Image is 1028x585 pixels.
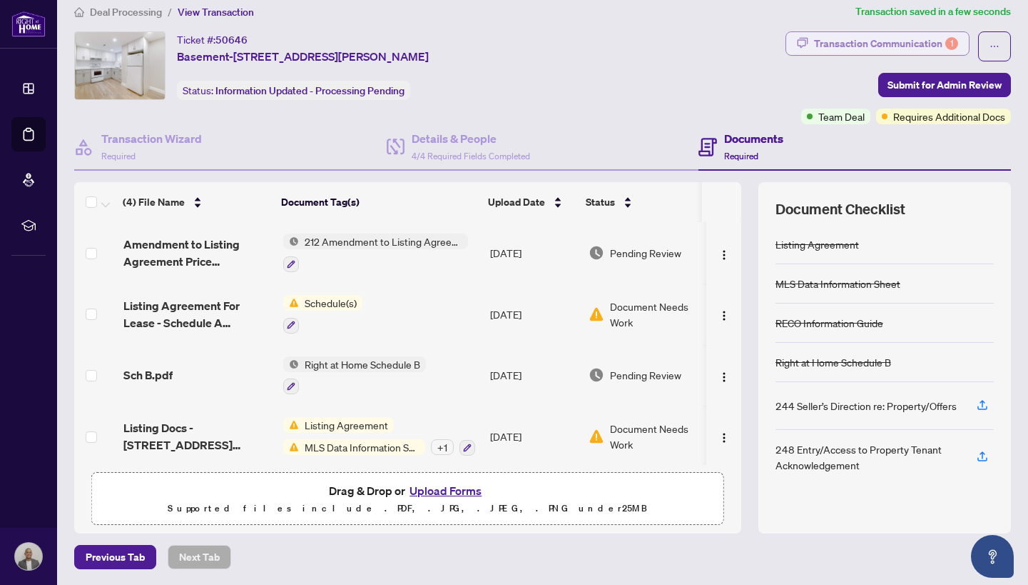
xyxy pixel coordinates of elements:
[718,432,730,444] img: Logo
[283,356,299,372] img: Status Icon
[86,546,145,569] span: Previous Tab
[412,130,530,147] h4: Details & People
[11,11,46,37] img: logo
[299,417,394,433] span: Listing Agreement
[178,6,254,19] span: View Transaction
[610,245,681,261] span: Pending Review
[283,356,426,395] button: Status IconRight at Home Schedule B
[283,295,299,311] img: Status Icon
[589,245,604,261] img: Document Status
[123,297,272,331] span: Listing Agreement For Lease - Schedule A [STREET_ADDRESS][PERSON_NAME]pdf
[724,151,758,161] span: Required
[329,481,486,500] span: Drag & Drop or
[718,371,730,383] img: Logo
[971,535,1014,578] button: Open asap
[299,439,425,455] span: MLS Data Information Sheet
[713,425,736,448] button: Logo
[275,182,482,222] th: Document Tag(s)
[123,236,272,270] span: Amendment to Listing Agreement Price Change.pdf
[90,6,162,19] span: Deal Processing
[775,199,905,219] span: Document Checklist
[488,194,545,210] span: Upload Date
[610,299,701,330] span: Document Needs Work
[893,109,1005,124] span: Requires Additional Docs
[580,182,702,222] th: Status
[775,236,859,252] div: Listing Agreement
[586,194,615,210] span: Status
[482,182,580,222] th: Upload Date
[887,74,1002,96] span: Submit for Admin Review
[101,151,136,161] span: Required
[283,295,362,334] button: Status IconSchedule(s)
[775,354,891,370] div: Right at Home Schedule B
[168,545,231,569] button: Next Tab
[589,429,604,444] img: Document Status
[775,315,883,331] div: RECO Information Guide
[177,81,410,100] div: Status:
[299,356,426,372] span: Right at Home Schedule B
[123,366,173,384] span: Sch B.pdf
[713,241,736,264] button: Logo
[215,84,404,97] span: Information Updated - Processing Pending
[610,367,681,383] span: Pending Review
[412,151,530,161] span: 4/4 Required Fields Completed
[405,481,486,500] button: Upload Forms
[713,364,736,386] button: Logo
[283,234,299,249] img: Status Icon
[484,345,583,406] td: [DATE]
[177,48,429,65] span: Basement-[STREET_ADDRESS][PERSON_NAME]
[589,306,604,322] img: Document Status
[74,545,156,569] button: Previous Tab
[431,439,454,455] div: + 1
[945,37,958,50] div: 1
[283,417,299,433] img: Status Icon
[283,234,468,272] button: Status Icon212 Amendment to Listing Agreement - Authority to Offer for Lease Price Change/Extensi...
[123,194,185,210] span: (4) File Name
[775,398,957,414] div: 244 Seller’s Direction re: Property/Offers
[101,500,715,517] p: Supported files include .PDF, .JPG, .JPEG, .PNG under 25 MB
[74,7,84,17] span: home
[775,441,960,473] div: 248 Entry/Access to Property Tenant Acknowledgement
[814,32,958,55] div: Transaction Communication
[785,31,970,56] button: Transaction Communication1
[123,419,272,454] span: Listing Docs - [STREET_ADDRESS][PERSON_NAME]pdf
[610,421,701,452] span: Document Needs Work
[724,130,783,147] h4: Documents
[15,543,42,570] img: Profile Icon
[75,32,165,99] img: IMG-W12367792_1.jpg
[177,31,248,48] div: Ticket #:
[101,130,202,147] h4: Transaction Wizard
[818,109,865,124] span: Team Deal
[283,439,299,455] img: Status Icon
[484,222,583,284] td: [DATE]
[718,249,730,261] img: Logo
[215,34,248,46] span: 50646
[299,234,468,249] span: 212 Amendment to Listing Agreement - Authority to Offer for Lease Price Change/Extension/Amendmen...
[299,295,362,311] span: Schedule(s)
[168,4,172,20] li: /
[589,367,604,383] img: Document Status
[989,41,999,51] span: ellipsis
[855,4,1011,20] article: Transaction saved in a few seconds
[92,473,723,526] span: Drag & Drop orUpload FormsSupported files include .PDF, .JPG, .JPEG, .PNG under25MB
[878,73,1011,97] button: Submit for Admin Review
[484,406,583,467] td: [DATE]
[117,182,275,222] th: (4) File Name
[718,310,730,321] img: Logo
[713,303,736,326] button: Logo
[484,284,583,345] td: [DATE]
[283,417,475,456] button: Status IconListing AgreementStatus IconMLS Data Information Sheet+1
[775,276,900,291] div: MLS Data Information Sheet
